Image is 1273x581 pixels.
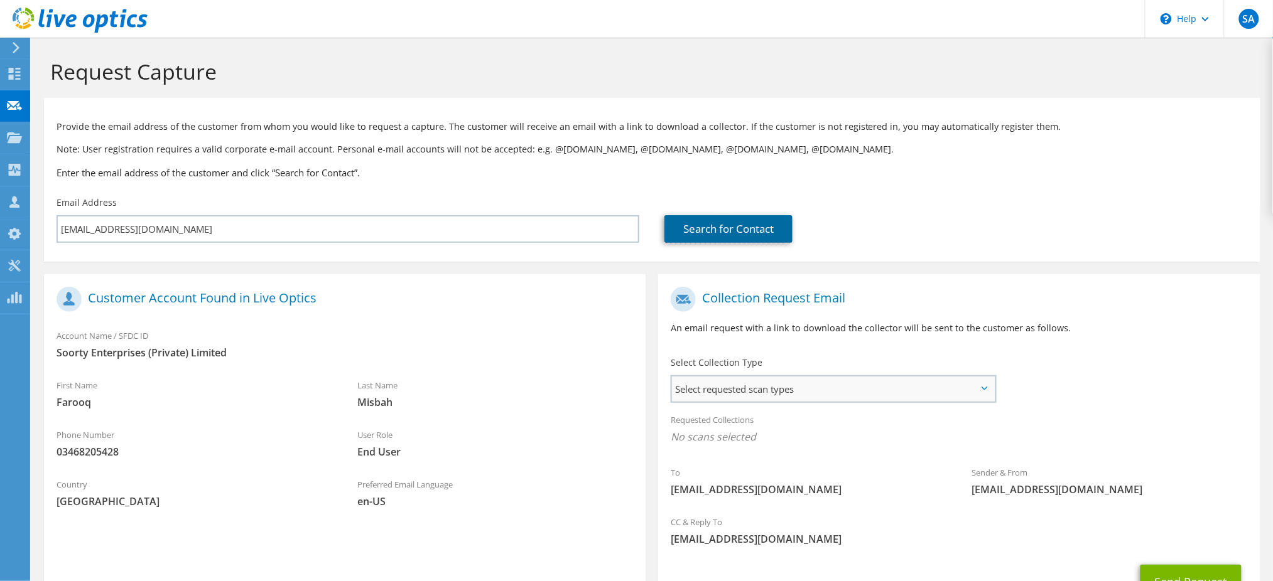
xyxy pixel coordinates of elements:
[44,322,646,366] div: Account Name / SFDC ID
[57,196,117,209] label: Email Address
[57,166,1248,179] h3: Enter the email address of the customer and click “Search for Contact”.
[57,287,627,312] h1: Customer Account Found in Live Optics
[658,459,959,503] div: To
[44,422,345,465] div: Phone Number
[357,395,633,409] span: Misbah
[57,346,633,360] span: Soorty Enterprises (Private) Limited
[44,471,345,514] div: Country
[57,395,332,409] span: Farooq
[671,356,762,369] label: Select Collection Type
[345,372,646,415] div: Last Name
[658,509,1260,552] div: CC & Reply To
[1161,13,1172,24] svg: \n
[345,422,646,465] div: User Role
[664,215,793,243] a: Search for Contact
[44,372,345,415] div: First Name
[57,142,1248,156] p: Note: User registration requires a valid corporate e-mail account. Personal e-mail accounts will ...
[672,376,995,402] span: Select requested scan types
[57,120,1248,134] p: Provide the email address of the customer from whom you would like to request a capture. The cust...
[658,407,1260,453] div: Requested Collections
[671,532,1247,546] span: [EMAIL_ADDRESS][DOMAIN_NAME]
[50,58,1248,85] h1: Request Capture
[345,471,646,514] div: Preferred Email Language
[357,494,633,508] span: en-US
[972,482,1248,496] span: [EMAIL_ADDRESS][DOMAIN_NAME]
[1239,9,1259,29] span: SA
[671,287,1241,312] h1: Collection Request Email
[960,459,1260,503] div: Sender & From
[357,445,633,459] span: End User
[671,430,1247,444] span: No scans selected
[671,321,1247,335] p: An email request with a link to download the collector will be sent to the customer as follows.
[57,445,332,459] span: 03468205428
[671,482,946,496] span: [EMAIL_ADDRESS][DOMAIN_NAME]
[57,494,332,508] span: [GEOGRAPHIC_DATA]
